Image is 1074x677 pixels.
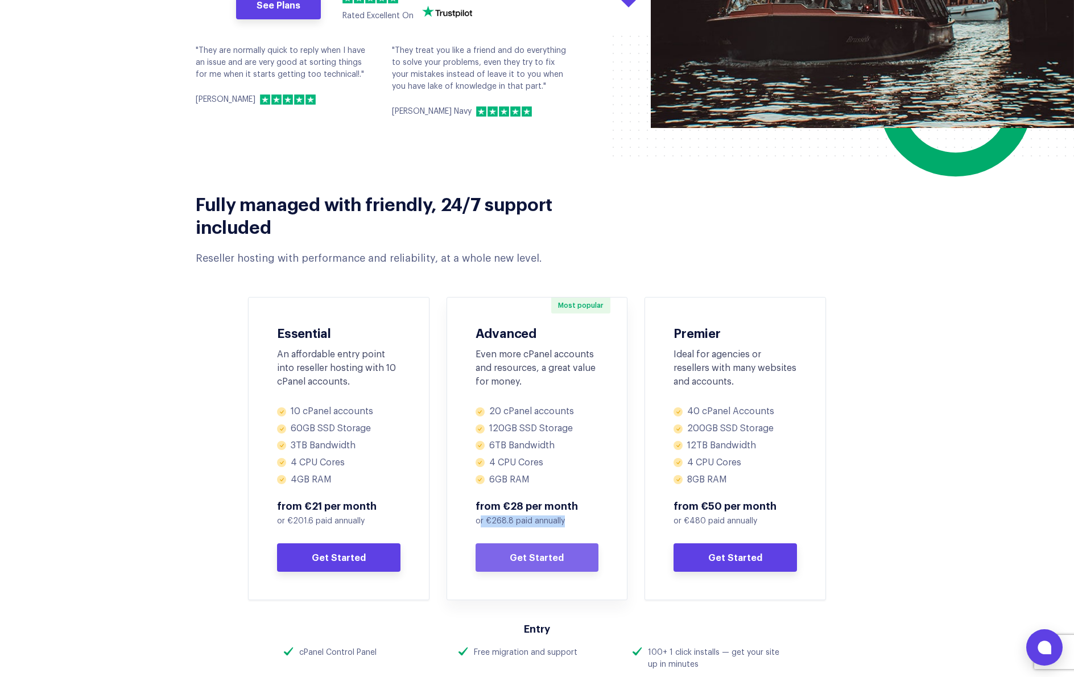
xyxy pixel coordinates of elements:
[196,192,586,237] h2: Fully managed with friendly, 24/7 support included
[674,348,797,389] div: Ideal for agencies or resellers with many websites and accounts.
[277,474,400,486] li: 4GB RAM
[476,440,599,452] li: 6TB Bandwidth
[294,94,304,105] img: 4
[196,94,255,106] p: [PERSON_NAME]
[476,106,486,117] img: 1
[522,106,532,117] img: 5
[342,12,414,20] span: Rated Excellent On
[277,457,400,469] li: 4 CPU Cores
[674,515,797,527] p: or €480 paid annually
[277,423,400,435] li: 60GB SSD Storage
[277,325,400,339] h3: Essential
[476,325,599,339] h3: Advanced
[392,106,472,118] p: [PERSON_NAME] Navy
[271,94,282,105] img: 2
[277,406,400,418] li: 10 cPanel accounts
[674,474,797,486] li: 8GB RAM
[305,94,316,105] img: 5
[476,457,599,469] li: 4 CPU Cores
[277,543,400,572] a: Get Started
[476,423,599,435] li: 120GB SSD Storage
[674,457,797,469] li: 4 CPU Cores
[476,499,599,513] span: from €28 per month
[551,298,610,313] span: Most popular
[648,647,790,671] div: 100+ 1 click installs — get your site up in minutes
[476,406,599,418] li: 20 cPanel accounts
[488,106,498,117] img: 2
[1026,629,1063,666] button: Open chat window
[476,515,599,527] p: or €268.8 paid annually
[674,423,797,435] li: 200GB SSD Storage
[510,106,521,117] img: 4
[196,45,375,106] div: "They are normally quick to reply when I have an issue and are very good at sorting things for me...
[284,622,790,635] h3: Entry
[277,440,400,452] li: 3TB Bandwidth
[674,543,797,572] a: Get Started
[674,499,797,513] span: from €50 per month
[674,325,797,339] h3: Premier
[277,348,400,389] div: An affordable entry point into reseller hosting with 10 cPanel accounts.
[476,543,599,572] a: Get Started
[196,251,586,266] div: Reseller hosting with performance and reliability, at a whole new level.
[476,474,599,486] li: 6GB RAM
[299,647,377,659] div: cPanel Control Panel
[260,94,270,105] img: 1
[499,106,509,117] img: 3
[392,45,571,118] div: "They treat you like a friend and do everything to solve your problems, even they try to fix your...
[674,440,797,452] li: 12TB Bandwidth
[277,515,400,527] p: or €201.6 paid annually
[674,406,797,418] li: 40 cPanel Accounts
[476,348,599,389] div: Even more cPanel accounts and resources, a great value for money.
[277,499,400,513] span: from €21 per month
[474,647,577,659] div: Free migration and support
[283,94,293,105] img: 3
